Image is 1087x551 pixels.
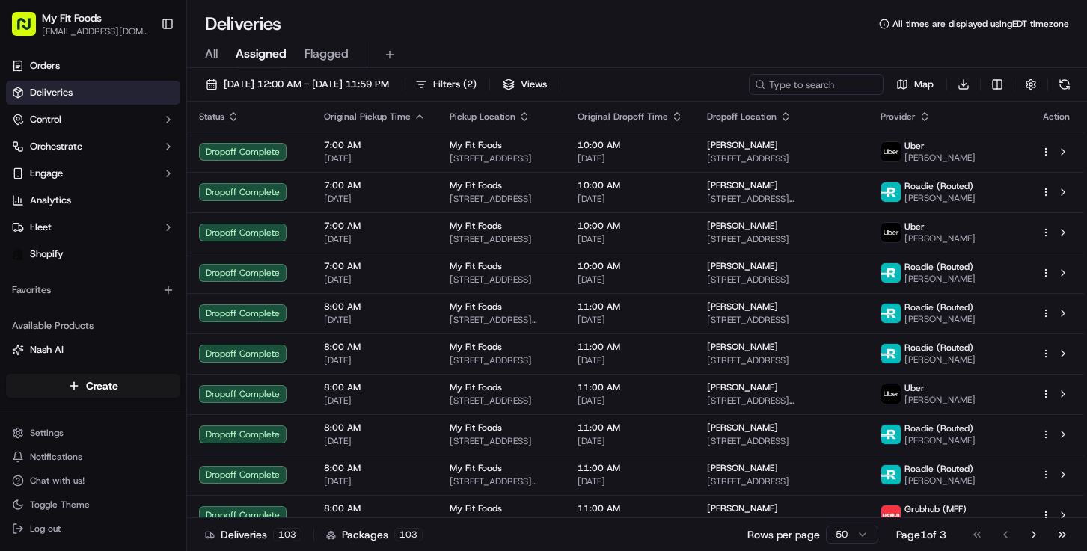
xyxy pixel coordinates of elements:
button: Chat with us! [6,470,180,491]
span: [PERSON_NAME] [904,233,976,244]
button: Nash AI [6,338,180,362]
img: uber-new-logo.jpeg [881,384,901,404]
span: Engage [30,167,63,180]
h1: Deliveries [205,12,281,36]
a: Shopify [6,242,180,266]
img: 1736555255976-a54dd68f-1ca7-489b-9aae-adbdc363a1c4 [30,233,42,244]
button: Notifications [6,446,180,467]
span: • [162,272,168,284]
span: [PERSON_NAME] [904,152,976,164]
span: [DATE] [578,516,683,528]
img: roadie-logo-v2.jpg [881,344,901,363]
div: 103 [273,528,301,541]
span: 8:00 AM [324,422,426,434]
span: [PERSON_NAME] [904,273,976,285]
span: • [162,232,168,244]
span: 7:00 AM [324,260,426,272]
img: roadie-logo-v2.jpg [881,304,901,323]
span: Flagged [304,45,349,63]
span: 8:00 AM [324,462,426,474]
span: [DATE] [578,354,683,366]
span: [PERSON_NAME] [904,192,976,204]
img: Shopify logo [12,248,24,260]
span: My Fit Foods [450,422,502,434]
img: roadie-logo-v2.jpg [881,263,901,283]
span: Chat with us! [30,475,85,487]
span: ( 2 ) [463,78,477,91]
span: 8:00 AM [324,301,426,313]
span: [PERSON_NAME] [904,475,976,487]
span: [PERSON_NAME] [904,434,976,446]
span: 11:00 AM [578,502,683,514]
span: Fleet [30,221,52,234]
span: Status [199,111,224,123]
span: Create [86,378,118,393]
button: Start new chat [254,147,272,165]
div: Favorites [6,278,180,302]
span: 7:00 AM [324,179,426,191]
span: [STREET_ADDRESS] [450,153,554,164]
span: 10:00 AM [578,260,683,272]
span: All [205,45,218,63]
span: [PERSON_NAME] [707,220,778,232]
span: Roadie (Routed) [904,422,973,434]
button: Control [6,108,180,132]
span: Roadie (Routed) [904,301,973,313]
span: [STREET_ADDRESS] [707,153,857,164]
span: Shopify [30,247,64,261]
button: [EMAIL_ADDRESS][DOMAIN_NAME] [42,25,149,37]
button: Create [6,374,180,398]
span: All times are displayed using EDT timezone [892,18,1069,30]
span: [STREET_ADDRESS][PERSON_NAME] [450,516,554,528]
span: [STREET_ADDRESS] [450,233,554,245]
span: Dropoff Location [707,111,777,123]
span: [STREET_ADDRESS] [450,395,554,407]
div: Page 1 of 3 [896,527,946,542]
span: [STREET_ADDRESS][PERSON_NAME][US_STATE] [707,395,857,407]
input: Type to search [749,74,884,95]
span: [STREET_ADDRESS] [707,516,857,528]
span: Grubhub (MFF) [904,503,967,515]
span: 10:00 AM [578,220,683,232]
span: [PERSON_NAME] [707,260,778,272]
span: My Fit Foods [450,301,502,313]
span: [DATE] [578,274,683,286]
span: Assigned [236,45,287,63]
button: Settings [6,422,180,443]
span: 8:00 AM [324,381,426,393]
a: Nash AI [12,343,174,357]
button: Map [889,74,940,95]
img: roadie-logo-v2.jpg [881,465,901,484]
span: [PERSON_NAME] [707,422,778,434]
span: [DATE] [324,354,426,366]
span: [STREET_ADDRESS] [450,193,554,205]
img: 8571987876998_91fb9ceb93ad5c398215_72.jpg [31,143,58,170]
span: [PERSON_NAME] [707,462,778,474]
span: Toggle Theme [30,499,90,511]
span: Nash AI [30,343,64,357]
span: Pickup Location [450,111,515,123]
span: [PERSON_NAME] [904,354,976,366]
span: [DATE] [578,475,683,487]
p: Rows per page [747,527,820,542]
span: Uber [904,382,925,394]
span: Roadie (Routed) [904,180,973,192]
span: Pylon [149,371,181,382]
span: [STREET_ADDRESS] [707,274,857,286]
span: [DATE] [578,233,683,245]
img: Wisdom Oko [15,218,39,247]
span: 11:00 AM [578,381,683,393]
a: 💻API Documentation [120,328,246,355]
div: We're available if you need us! [67,158,206,170]
span: [DATE] [324,516,426,528]
span: Roadie (Routed) [904,342,973,354]
span: [STREET_ADDRESS] [450,435,554,447]
button: My Fit Foods [42,10,102,25]
span: My Fit Foods [450,139,502,151]
span: [DATE] [324,193,426,205]
a: Deliveries [6,81,180,105]
span: [DATE] [578,153,683,164]
button: My Fit Foods[EMAIL_ADDRESS][DOMAIN_NAME] [6,6,155,42]
img: uber-new-logo.jpeg [881,223,901,242]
